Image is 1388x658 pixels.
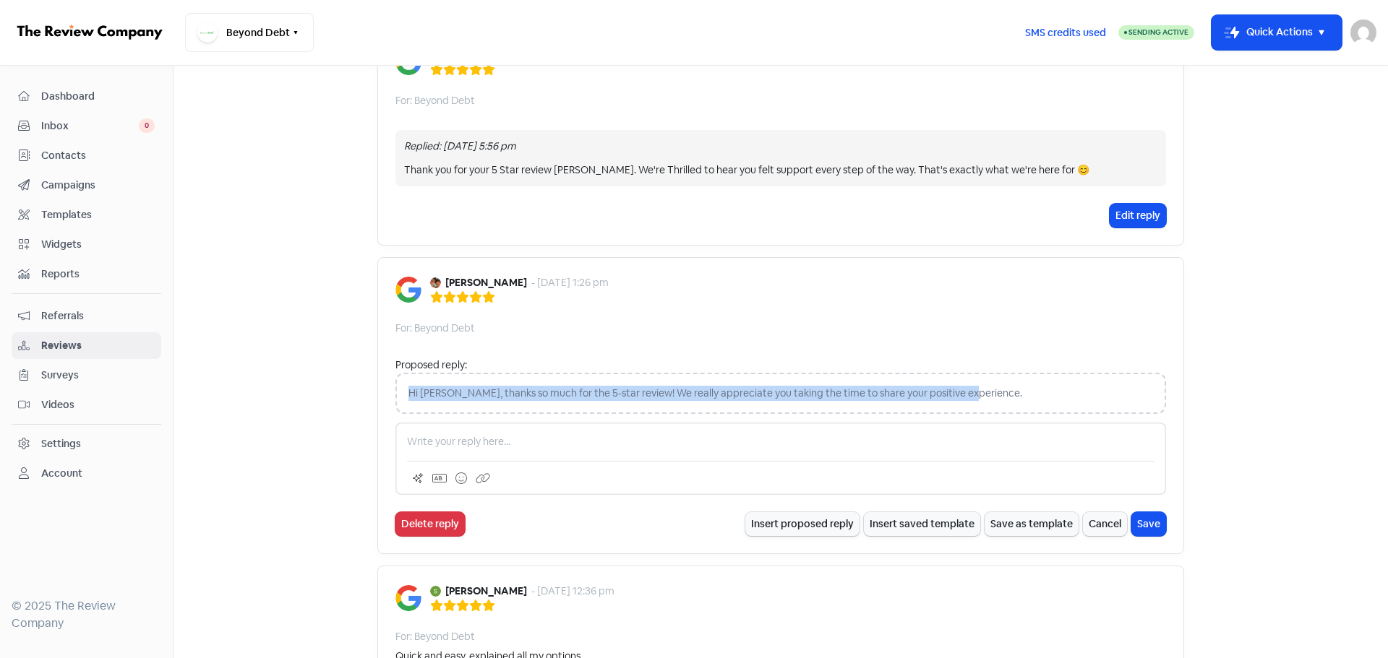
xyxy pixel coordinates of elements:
div: © 2025 The Review Company [12,597,161,632]
img: Image [395,585,421,611]
img: Avatar [430,586,441,597]
button: Quick Actions [1212,15,1342,50]
span: Reports [41,267,155,282]
button: Save as template [985,512,1079,536]
button: Save [1131,512,1166,536]
a: Dashboard [12,83,161,110]
div: Account [41,466,82,481]
a: Reviews [12,332,161,359]
span: SMS credits used [1025,25,1106,40]
a: Reports [12,261,161,287]
span: Contacts [41,148,155,163]
div: For: Beyond Debt [395,93,475,108]
button: Edit reply [1110,204,1166,228]
a: Widgets [12,231,161,258]
div: Proposed reply: [395,358,1166,373]
div: For: Beyond Debt [395,321,475,336]
span: Campaigns [41,178,155,193]
a: Account [12,460,161,487]
span: Sending Active [1128,27,1188,37]
a: Sending Active [1118,24,1194,41]
a: SMS credits used [1013,24,1118,39]
span: Dashboard [41,89,155,104]
button: Cancel [1083,512,1127,536]
img: Avatar [430,277,441,288]
button: Insert saved template [864,512,980,536]
span: Surveys [41,368,155,383]
span: Reviews [41,338,155,353]
i: Replied: [DATE] 5:56 pm [404,139,516,152]
div: - [DATE] 12:36 pm [531,584,614,599]
a: Settings [12,430,161,457]
span: 0 [139,118,155,133]
a: Templates [12,202,161,228]
a: Referrals [12,303,161,329]
a: Surveys [12,362,161,389]
div: Hi [PERSON_NAME], thanks so much for the 5-star review! We really appreciate you taking the time ... [395,373,1166,414]
button: Delete reply [395,512,465,536]
a: Campaigns [12,172,161,199]
a: Inbox 0 [12,113,161,139]
img: User [1350,20,1376,46]
span: Templates [41,207,155,222]
a: Videos [12,391,161,418]
b: [PERSON_NAME] [445,275,527,290]
span: Videos [41,397,155,412]
span: Referrals [41,308,155,324]
div: For: Beyond Debt [395,629,475,644]
span: Widgets [41,237,155,252]
a: Contacts [12,142,161,169]
div: - [DATE] 1:26 pm [531,275,609,290]
span: Inbox [41,118,139,134]
div: Settings [41,436,81,451]
b: [PERSON_NAME] [445,584,527,599]
img: Image [395,277,421,303]
div: Thank you for your 5 Star review [PERSON_NAME]. We're Thrilled to hear you felt support every ste... [404,163,1157,178]
button: Beyond Debt [185,13,314,52]
button: Insert proposed reply [745,512,860,536]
